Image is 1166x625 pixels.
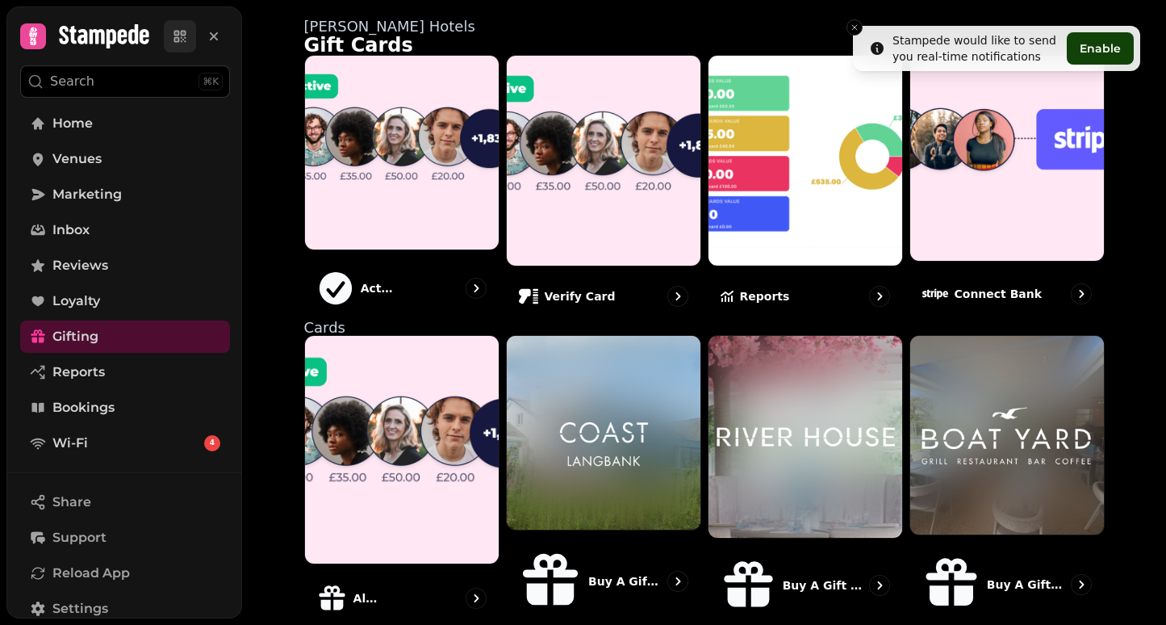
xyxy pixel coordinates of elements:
p: Verify card [545,288,616,304]
svg: go to [670,288,686,304]
p: [PERSON_NAME] Hotels [304,19,1105,34]
button: Share [20,486,230,518]
span: Wi-Fi [52,434,88,453]
a: ActivationsActivations [304,55,499,320]
svg: go to [468,590,484,606]
span: Share [52,493,91,512]
p: Reports [740,288,790,304]
a: Marketing [20,178,230,211]
svg: go to [670,573,686,589]
p: Cards [304,321,1105,335]
span: Marketing [52,185,122,204]
p: Activations [361,280,395,296]
p: Buy a gift card for Coast [588,573,660,589]
span: Bookings [52,398,115,417]
span: Venues [52,149,102,169]
span: Reload App [52,564,130,583]
button: Search⌘K [20,65,230,98]
p: Search [50,72,94,91]
a: Loyalty [20,285,230,317]
img: aHR0cHM6Ly9ibGFja2J4LnMzLmV1LXdlc3QtMi5hbWF6b25hd3MuY29tL2VmYzUxZDA1LTA3MDUtMTFlYi05MGY1LTA2M2ZlM... [910,395,1104,476]
p: Buy a gift card for Boat Yard [987,577,1064,593]
img: All cards [305,336,499,563]
span: Inbox [52,220,90,240]
a: Reports [20,356,230,388]
div: Stampede would like to send you real-time notifications [892,32,1060,65]
a: Inbox [20,214,230,246]
span: Reviews [52,256,108,275]
img: Connect bank [910,56,1104,261]
a: ReportsReports [708,55,903,320]
div: ⌘K [199,73,223,90]
img: Reports [708,56,902,266]
a: Wi-Fi4 [20,427,230,459]
p: Buy a gift card for River House [783,577,863,594]
a: Venues [20,143,230,175]
img: Verify card [507,56,700,266]
h1: Gift Cards [304,36,1105,55]
a: Bookings [20,392,230,424]
a: Reviews [20,250,230,282]
button: Close toast [846,19,863,36]
img: Activations [305,56,499,250]
span: Loyalty [52,292,100,311]
span: Settings [52,599,108,619]
p: All cards [353,590,380,606]
svg: go to [1073,286,1089,302]
span: Reports [52,363,105,382]
a: Verify cardVerify card [506,55,701,320]
svg: go to [871,288,888,304]
a: Settings [20,593,230,625]
button: Support [20,522,230,554]
span: Gifting [52,327,98,346]
svg: go to [871,577,888,594]
button: Enable [1067,32,1134,65]
img: aHR0cHM6Ly9ibGFja2J4LnMzLmV1LXdlc3QtMi5hbWF6b25hd3MuY29tL2VmYzUxZDA1LTA3MDUtMTFlYi05MGY1LTA2M2ZlM... [708,396,902,477]
svg: go to [1073,577,1089,593]
span: Home [52,114,93,133]
p: Connect bank [955,286,1043,302]
a: Gifting [20,321,230,353]
a: Connect bankConnect bank [909,55,1105,320]
span: Support [52,528,107,547]
a: Home [20,107,230,140]
svg: go to [468,280,484,296]
button: Reload App [20,557,230,589]
img: aHR0cHM6Ly9ibGFja2J4LnMzLmV1LXdlc3QtMi5hbWF6b25hd3MuY29tL2VmYzUxZDA1LTA3MDUtMTFlYi05MGY1LTA2M2ZlM... [507,336,700,530]
span: 4 [210,438,215,449]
